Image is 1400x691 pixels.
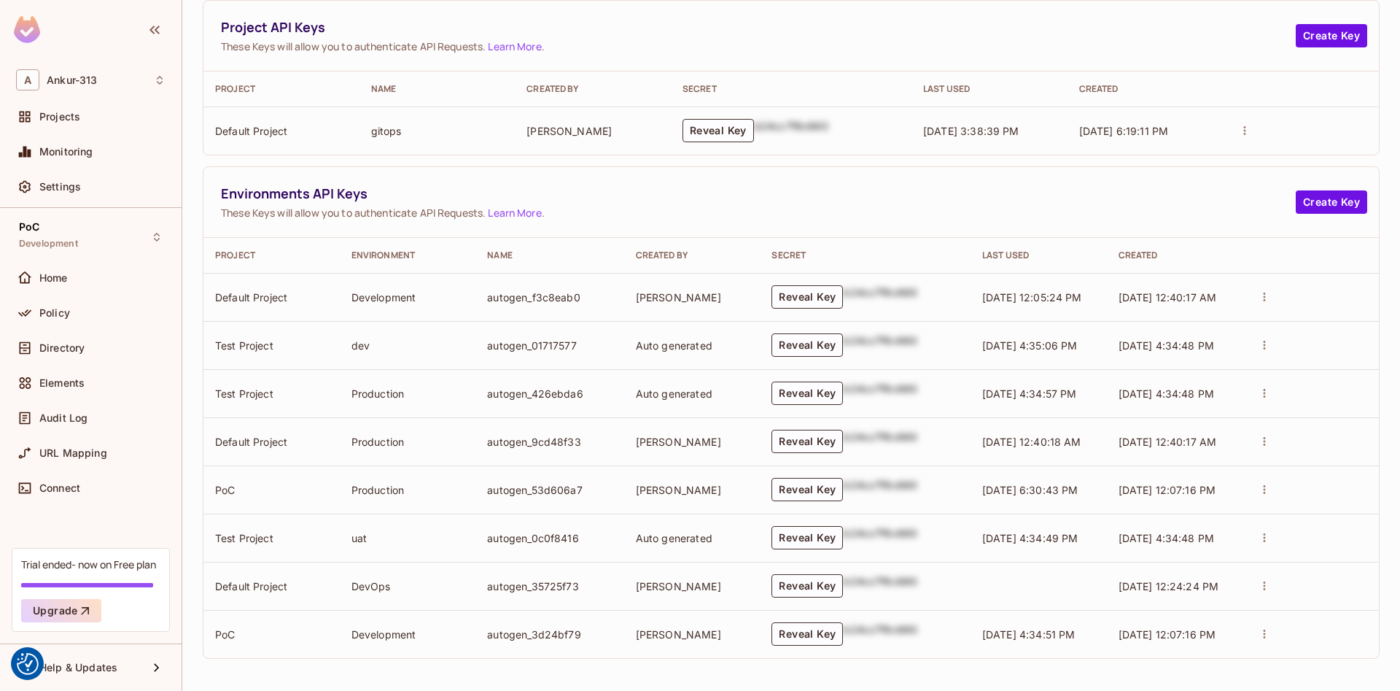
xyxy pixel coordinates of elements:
div: Secret [682,83,900,95]
td: Auto generated [624,369,761,417]
span: Workspace: Ankur-313 [47,74,97,86]
a: Learn More [488,206,541,220]
div: b24cc7f8c660 [843,382,917,405]
td: Auto generated [624,321,761,369]
td: Default Project [203,562,340,610]
td: DevOps [340,562,476,610]
span: [DATE] 4:34:51 PM [982,628,1076,641]
button: actions [1254,528,1275,548]
td: PoC [203,610,340,658]
td: autogen_9cd48f33 [475,417,623,466]
td: [PERSON_NAME] [624,562,761,610]
div: Created By [636,250,749,261]
button: Upgrade [21,599,101,622]
div: Created By [526,83,659,95]
span: Monitoring [39,146,93,158]
div: Environment [351,250,464,261]
button: actions [1254,479,1275,500]
div: Trial ended- now on Free plan [21,557,156,571]
button: Reveal Key [771,382,843,405]
span: [DATE] 3:38:39 PM [923,125,1019,137]
span: Projects [39,111,80,123]
span: [DATE] 4:35:06 PM [982,339,1078,352]
button: actions [1254,335,1275,355]
span: [DATE] 4:34:57 PM [982,387,1077,400]
div: b24cc7f8c660 [843,333,917,357]
span: Audit Log [39,412,87,424]
button: Reveal Key [771,333,843,357]
button: Reveal Key [771,622,843,646]
div: b24cc7f8c660 [843,478,917,501]
span: [DATE] 4:34:48 PM [1119,339,1215,352]
td: Auto generated [624,514,761,562]
span: [DATE] 4:34:48 PM [1119,387,1215,400]
span: Project API Keys [221,18,1296,36]
div: Last Used [923,83,1056,95]
div: Name [487,250,612,261]
span: A [16,69,39,90]
span: These Keys will allow you to authenticate API Requests. . [221,39,1296,53]
td: Test Project [203,514,340,562]
span: These Keys will allow you to authenticate API Requests. . [221,206,1296,220]
img: SReyMgAAAABJRU5ErkJggg== [14,16,40,43]
td: [PERSON_NAME] [624,466,761,514]
td: autogen_f3c8eab0 [475,273,623,321]
button: Reveal Key [682,119,754,142]
span: [DATE] 4:34:49 PM [982,532,1078,544]
div: Created [1079,83,1212,95]
span: [DATE] 4:34:48 PM [1119,532,1215,544]
div: b24cc7f8c660 [843,574,917,598]
span: Home [39,272,68,284]
td: autogen_35725f73 [475,562,623,610]
td: Development [340,273,476,321]
button: actions [1254,576,1275,596]
button: Reveal Key [771,526,843,549]
td: Development [340,610,476,658]
td: Production [340,466,476,514]
td: autogen_0c0f8416 [475,514,623,562]
td: [PERSON_NAME] [624,417,761,466]
td: gitops [359,107,516,155]
td: dev [340,321,476,369]
td: autogen_3d24bf79 [475,610,623,658]
div: Created [1119,250,1232,261]
td: autogen_53d606a7 [475,466,623,514]
span: [DATE] 6:19:11 PM [1079,125,1169,137]
span: [DATE] 6:30:43 PM [982,484,1078,496]
td: Default Project [203,417,340,466]
span: Connect [39,482,80,494]
button: actions [1254,287,1275,307]
div: Secret [771,250,959,261]
span: [DATE] 12:40:17 AM [1119,436,1217,448]
button: Create Key [1296,190,1367,214]
button: Reveal Key [771,478,843,501]
img: Revisit consent button [17,653,39,675]
span: Environments API Keys [221,185,1296,203]
span: PoC [19,221,39,233]
span: Elements [39,377,85,389]
div: b24cc7f8c660 [843,285,917,309]
td: uat [340,514,476,562]
button: actions [1254,624,1275,644]
td: autogen_426ebda6 [475,369,623,417]
td: [PERSON_NAME] [624,610,761,658]
button: actions [1254,431,1275,452]
td: PoC [203,466,340,514]
button: Reveal Key [771,574,843,598]
button: actions [1234,120,1255,141]
td: Test Project [203,369,340,417]
div: Project [215,83,348,95]
td: Production [340,417,476,466]
div: Name [371,83,504,95]
span: [DATE] 12:40:18 AM [982,436,1081,448]
td: Production [340,369,476,417]
span: Help & Updates [39,662,117,673]
div: b24cc7f8c660 [843,430,917,453]
span: [DATE] 12:24:24 PM [1119,580,1219,592]
a: Learn More [488,39,541,53]
button: Reveal Key [771,285,843,309]
span: Policy [39,307,70,319]
td: Test Project [203,321,340,369]
button: Create Key [1296,24,1367,47]
div: b24cc7f8c660 [843,526,917,549]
